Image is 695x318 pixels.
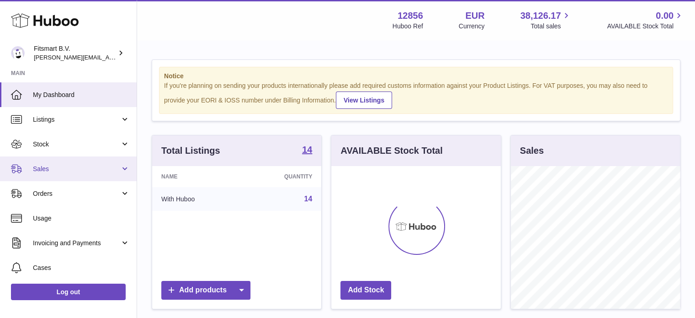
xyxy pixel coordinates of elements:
img: jonathan@leaderoo.com [11,46,25,60]
span: Usage [33,214,130,223]
span: Cases [33,264,130,272]
span: Orders [33,189,120,198]
span: 38,126.17 [520,10,561,22]
h3: AVAILABLE Stock Total [340,145,442,157]
th: Name [152,166,241,187]
strong: EUR [465,10,484,22]
strong: 14 [302,145,312,154]
div: Fitsmart B.V. [34,44,116,62]
a: 0.00 AVAILABLE Stock Total [607,10,684,31]
h3: Total Listings [161,145,220,157]
a: Add Stock [340,281,391,300]
span: Sales [33,165,120,173]
strong: Notice [164,72,668,81]
span: Stock [33,140,120,149]
td: With Huboo [152,187,241,211]
span: [PERSON_NAME][EMAIL_ADDRESS][DOMAIN_NAME] [34,54,183,61]
a: 14 [302,145,312,156]
div: Currency [459,22,485,31]
h3: Sales [520,145,544,157]
a: Add products [161,281,250,300]
span: My Dashboard [33,91,130,99]
span: Listings [33,115,120,124]
a: 14 [304,195,313,203]
span: AVAILABLE Stock Total [607,22,684,31]
div: Huboo Ref [393,22,423,31]
div: If you're planning on sending your products internationally please add required customs informati... [164,81,668,109]
span: Invoicing and Payments [33,239,120,248]
a: 38,126.17 Total sales [520,10,571,31]
a: View Listings [336,92,392,109]
a: Log out [11,284,126,300]
th: Quantity [241,166,321,187]
span: Total sales [531,22,571,31]
span: 0.00 [656,10,674,22]
strong: 12856 [398,10,423,22]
